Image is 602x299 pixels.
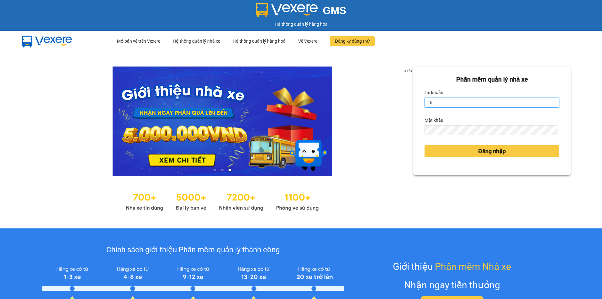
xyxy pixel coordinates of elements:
[173,31,220,51] div: Hệ thống quản lý nhà xe
[335,38,370,45] span: Đăng ký dùng thử
[256,9,346,14] a: GMS
[425,115,443,125] label: Mật khẩu
[393,259,511,274] div: Giới thiệu
[126,189,319,213] img: Statistics.png
[2,21,600,28] div: Hệ thống quản lý hàng hóa
[404,67,413,176] button: next slide / item
[435,259,511,274] span: Phần mềm Nhà xe
[404,278,500,292] div: Nhận ngay tiền thưởng
[323,5,346,16] span: GMS
[221,169,224,171] li: slide item 2
[31,67,40,176] button: previous slide / item
[42,244,344,256] div: Chính sách giới thiệu Phần mềm quản lý thành công
[425,98,559,108] input: Tài khoản
[233,31,286,51] div: Hệ thống quản lý hàng hoá
[117,31,160,51] div: Mở bán vé trên Vexere
[16,31,78,51] img: mbUUG5Q.png
[214,169,216,171] li: slide item 1
[425,88,443,98] label: Tài khoản
[229,169,231,171] li: slide item 3
[478,147,506,156] span: Đăng nhập
[330,36,375,46] button: Đăng ký dùng thử
[256,3,318,17] img: logo 2
[402,67,413,75] p: 3 of 3
[425,145,559,157] button: Đăng nhập
[425,125,558,135] input: Mật khẩu
[298,31,317,51] div: Về Vexere
[425,75,559,84] div: Phần mềm quản lý nhà xe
